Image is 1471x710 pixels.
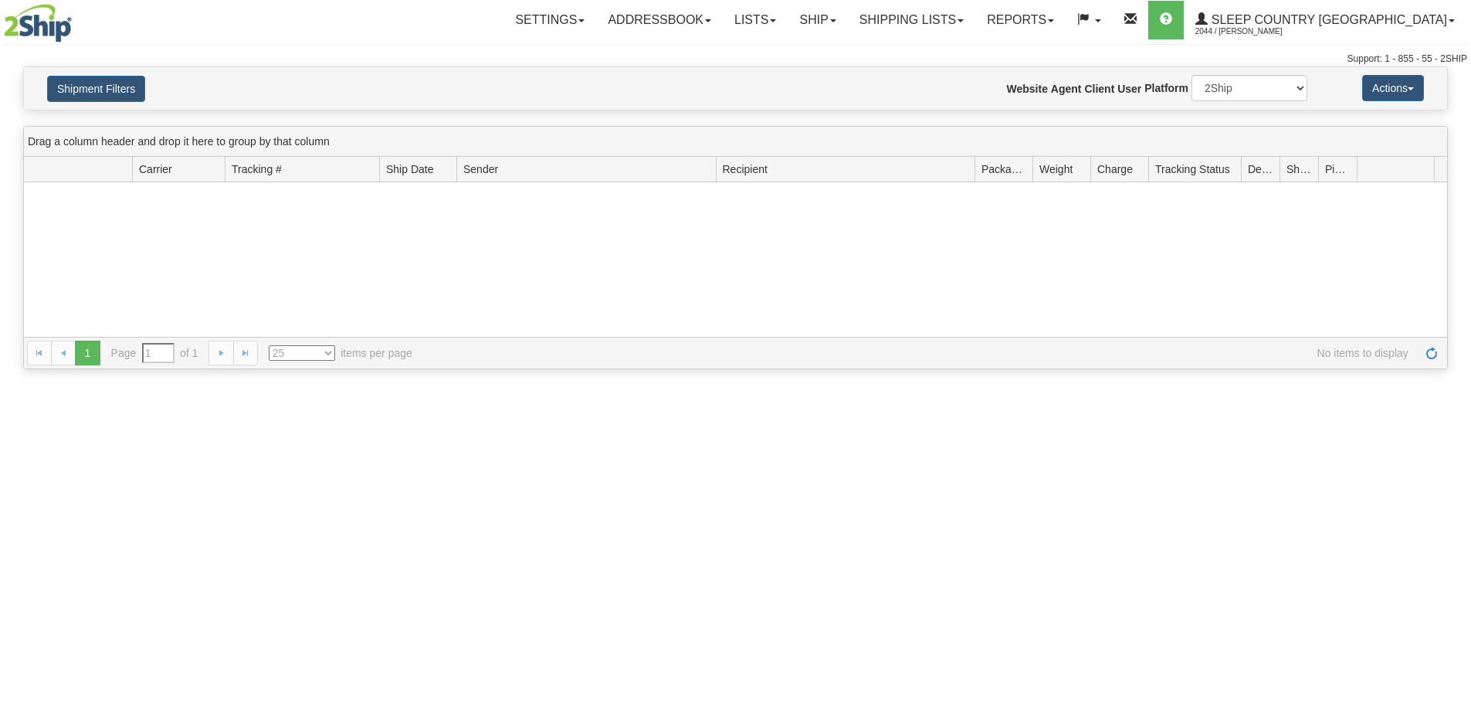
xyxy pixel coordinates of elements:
[386,161,433,177] span: Ship Date
[75,341,100,365] span: 1
[1248,161,1273,177] span: Delivery Status
[1184,1,1466,39] a: Sleep Country [GEOGRAPHIC_DATA] 2044 / [PERSON_NAME]
[596,1,723,39] a: Addressbook
[1084,81,1114,97] label: Client
[434,345,1408,361] span: No items to display
[4,4,72,42] img: logo2044.jpg
[111,343,198,363] span: Page of 1
[139,161,172,177] span: Carrier
[1195,24,1311,39] span: 2044 / [PERSON_NAME]
[1051,81,1082,97] label: Agent
[975,1,1066,39] a: Reports
[1097,161,1133,177] span: Charge
[788,1,847,39] a: Ship
[723,1,788,39] a: Lists
[1155,161,1230,177] span: Tracking Status
[1144,80,1188,96] label: Platform
[503,1,596,39] a: Settings
[269,345,412,361] span: items per page
[1286,161,1312,177] span: Shipment Issues
[981,161,1026,177] span: Packages
[723,161,768,177] span: Recipient
[232,161,282,177] span: Tracking #
[848,1,975,39] a: Shipping lists
[463,161,498,177] span: Sender
[1117,81,1141,97] label: User
[1362,75,1424,101] button: Actions
[1325,161,1351,177] span: Pickup Status
[1208,13,1447,26] span: Sleep Country [GEOGRAPHIC_DATA]
[1039,161,1073,177] span: Weight
[1419,341,1444,365] a: Refresh
[4,53,1467,66] div: Support: 1 - 855 - 55 - 2SHIP
[47,76,145,102] button: Shipment Filters
[1007,81,1048,97] label: Website
[24,127,1447,157] div: grid grouping header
